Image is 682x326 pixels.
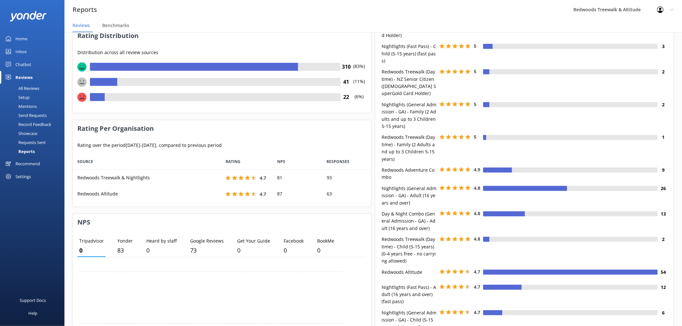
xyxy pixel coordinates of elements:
[15,157,40,170] div: Recommend
[117,237,133,245] p: Yonder
[28,307,37,320] div: Help
[102,22,129,29] span: Benchmarks
[260,175,266,181] span: 4.7
[4,102,64,111] a: Mentions
[4,84,64,93] a: All Reviews
[146,246,177,255] p: 0
[317,246,334,255] p: 0
[380,101,438,130] div: Nightlights (General Admission - GA) - Family (2 Adults and up to 3 Children 5-15 years)
[474,43,476,49] span: 5
[380,68,438,97] div: Redwoods Treewalk (Daytime) - NZ Senior Citizen ([DEMOGRAPHIC_DATA] SuperGold Card Holder)
[10,11,47,22] img: yonder-white-logo.png
[4,129,37,138] div: Showcase
[658,236,669,243] h4: 2
[474,68,476,74] span: 5
[658,210,669,217] h4: 13
[474,236,480,242] span: 4.8
[79,246,104,255] p: 0
[237,246,270,255] p: 0
[73,170,371,202] div: grid
[272,170,322,186] div: 81
[322,186,371,202] div: 63
[77,158,93,165] span: Source
[79,237,104,245] p: Tripadvisor
[237,237,270,245] p: Get Your Guide
[380,210,438,232] div: Day & Night Combo (General Admission - GA) - Adult (16 years and over)
[474,269,480,275] span: 4.7
[73,22,90,29] span: Reviews
[4,147,64,156] a: Reports
[73,170,221,186] div: Redwoods Treewalk & Nightlights
[284,246,304,255] p: 0
[658,68,669,75] h4: 2
[474,284,480,290] span: 4.7
[73,186,221,202] div: Redwoods Altitude
[380,167,438,181] div: Redwoods Adventure Combo
[73,214,371,231] h3: NPS
[4,138,46,147] div: Requests Sent
[322,170,371,186] div: 93
[4,93,64,102] a: Setup
[146,237,177,245] p: Heard by staff
[341,63,352,71] h4: 310
[4,138,64,147] a: Requests Sent
[15,170,31,183] div: Settings
[352,93,366,108] p: (6%)
[380,43,438,64] div: Nightlights (Fast Pass) - Child (5-15 years) (fast pass)
[190,246,224,255] p: 73
[658,43,669,50] h4: 3
[73,120,371,137] h3: Rating Per Organisation
[73,5,97,15] h3: Reports
[4,129,64,138] a: Showcase
[658,309,669,316] h4: 6
[15,71,33,84] div: Reviews
[77,142,366,149] p: Rating over the period [DATE] - [DATE] , compared to previous period
[658,185,669,192] h4: 26
[474,210,480,216] span: 4.8
[4,120,64,129] a: Record Feedback
[15,58,31,71] div: Chatbot
[190,237,224,245] p: Google Reviews
[474,309,480,315] span: 4.7
[380,269,438,276] div: Redwoods Altitude
[4,93,30,102] div: Setup
[77,49,366,56] p: Distribution across all review sources
[658,284,669,291] h4: 12
[352,78,366,93] p: (11%)
[658,101,669,108] h4: 2
[272,186,322,202] div: 87
[658,134,669,141] h4: 1
[15,32,27,45] div: Home
[380,134,438,163] div: Redwoods Treewalk (Daytime) - Family (2 Adults and up to 3 Children 5-15 years)
[226,158,240,165] span: RATING
[4,111,64,120] a: Send Requests
[474,134,476,140] span: 5
[327,158,350,165] span: RESPONSES
[15,45,27,58] div: Inbox
[474,167,480,173] span: 4.9
[4,147,35,156] div: Reports
[658,269,669,276] h4: 54
[4,120,51,129] div: Record Feedback
[284,237,304,245] p: Facebook
[317,237,334,245] p: BookMe
[658,167,669,174] h4: 9
[4,84,39,93] div: All Reviews
[474,101,476,107] span: 5
[474,185,480,191] span: 4.8
[380,236,438,265] div: Redwoods Treewalk (Daytime) - Child (5-15 years) (0-4 years free - no carrying allowed)
[260,191,266,197] span: 4.7
[4,102,37,111] div: Mentions
[352,63,366,78] p: (83%)
[117,246,133,255] p: 83
[20,294,46,307] div: Support Docs
[341,78,352,86] h4: 41
[341,93,352,101] h4: 22
[73,27,371,44] h3: Rating Distribution
[4,111,47,120] div: Send Requests
[380,185,438,206] div: Nightlights (General Admission - GA) - Adult (16 years and over)
[277,158,285,165] span: NPS
[380,284,438,305] div: Nightlights (Fast Pass) - Adult (16 years and over) (fast pass)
